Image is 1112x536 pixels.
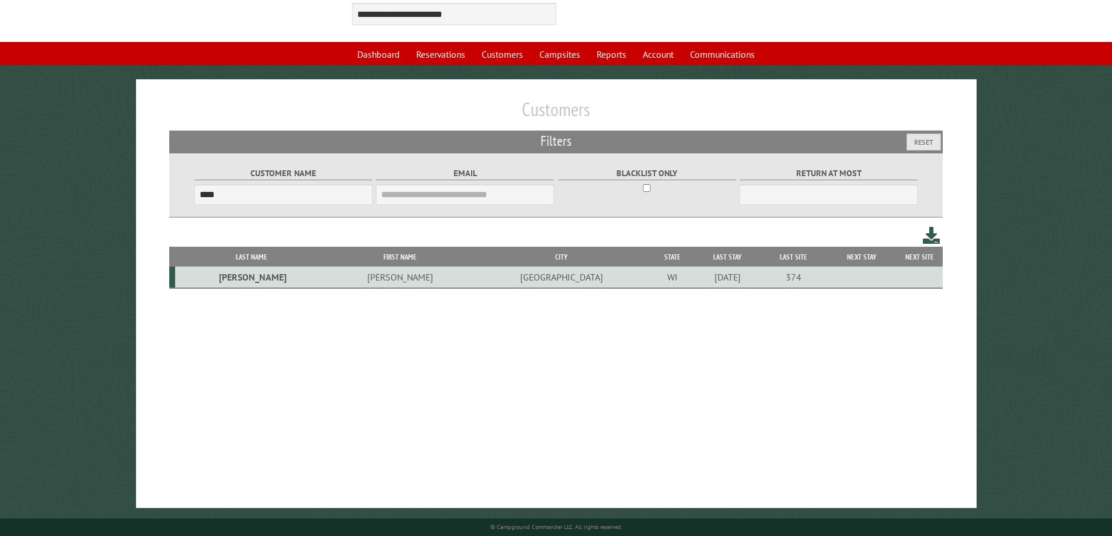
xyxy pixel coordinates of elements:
label: Blacklist only [558,167,736,180]
a: Account [636,43,681,65]
th: Last Stay [694,247,761,267]
th: Last Name [175,247,329,267]
label: Email [376,167,554,180]
h1: Customers [169,98,943,130]
th: City [472,247,651,267]
a: Communications [683,43,762,65]
a: Reservations [409,43,472,65]
td: [PERSON_NAME] [328,267,472,288]
label: Customer Name [194,167,372,180]
td: 374 [761,267,827,288]
small: © Campground Commander LLC. All rights reserved. [490,523,622,531]
a: Download this customer list (.csv) [923,225,940,246]
th: Next Stay [827,247,896,267]
label: Return at most [740,167,918,180]
th: Next Site [896,247,943,267]
td: [GEOGRAPHIC_DATA] [472,267,651,288]
td: WI [651,267,694,288]
a: Customers [475,43,530,65]
a: Campsites [532,43,587,65]
td: [PERSON_NAME] [175,267,329,288]
a: Reports [590,43,633,65]
button: Reset [907,134,941,150]
h2: Filters [169,131,943,153]
div: [DATE] [696,271,759,283]
a: Dashboard [350,43,407,65]
th: Last Site [761,247,827,267]
th: First Name [328,247,472,267]
th: State [651,247,694,267]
